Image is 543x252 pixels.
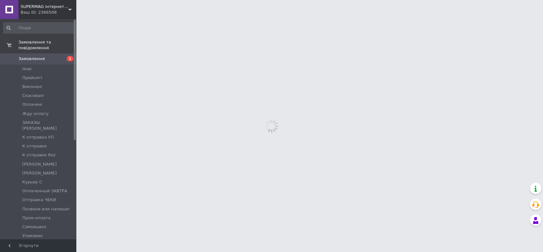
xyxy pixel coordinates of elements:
[22,134,54,140] span: К отправка УП
[22,224,46,230] span: Самовывоз
[22,206,70,212] span: Позвони или напиши!
[22,170,57,176] span: [PERSON_NAME]
[22,102,42,107] span: Оплачені
[22,143,47,149] span: К отправке
[22,215,51,221] span: Пром-оплата
[22,93,44,99] span: Скасовані
[18,56,45,62] span: Замовлення
[22,152,55,158] span: К отправке Roz
[22,75,42,81] span: Прийняті
[18,39,76,51] span: Замовлення та повідомлення
[22,66,31,72] span: Нові
[22,120,74,131] span: ЗАКАЗЫ [PERSON_NAME]
[22,161,57,167] span: [PERSON_NAME]
[22,84,42,90] span: Виконані
[22,179,42,185] span: Курьер С
[22,188,67,194] span: Оплаченный ЗАВТРА
[22,111,49,117] span: Жду оплату
[22,233,43,239] span: Упакован
[21,10,76,15] div: Ваш ID: 2366508
[22,197,56,203] span: Отправка ЧЕКИ
[67,56,73,61] span: 1
[3,22,75,34] input: Пошук
[21,4,68,10] span: SUPERMAG інтернет магазин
